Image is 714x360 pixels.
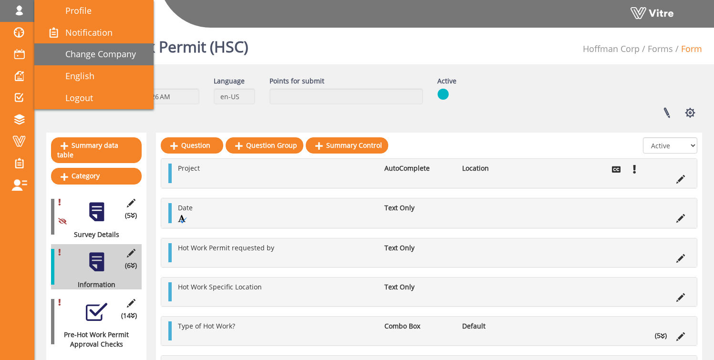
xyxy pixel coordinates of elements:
a: Summary data table [51,137,142,163]
span: English [65,70,94,82]
div: Pre-Hot Work Permit Approval Checks [51,330,135,349]
li: Default [457,321,535,331]
li: Form [673,43,702,55]
img: yes [437,88,449,100]
li: Text Only [380,282,457,292]
a: Hoffman Corp [583,43,640,54]
a: Logout [34,87,154,109]
span: Hot Work Permit requested by [178,243,274,252]
label: Points for submit [269,76,324,86]
li: Location [457,164,535,173]
a: Summary Control [306,137,388,154]
li: AutoComplete [380,164,457,173]
div: Information [51,280,135,289]
a: Question [161,137,223,154]
li: (5 ) [650,331,672,340]
a: Category [51,168,142,184]
li: Text Only [380,243,457,253]
span: Type of Hot Work? [178,321,235,330]
a: Question Group [226,137,303,154]
label: Active [437,76,456,86]
span: Logout [65,92,93,103]
span: Date [178,203,193,212]
a: Notification [34,22,154,44]
a: English [34,65,154,87]
span: Hot Work Specific Location [178,282,262,291]
span: (5 ) [125,211,137,220]
span: Project [178,164,200,173]
span: Notification [65,27,113,38]
span: (6 ) [125,261,137,270]
div: Survey Details [51,230,135,239]
li: Text Only [380,203,457,213]
li: Combo Box [380,321,457,331]
span: Change Company [65,48,136,60]
a: Forms [648,43,673,54]
a: Change Company [34,43,154,65]
label: Language [214,76,245,86]
span: (14 ) [121,311,137,320]
span: Profile [65,5,92,16]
